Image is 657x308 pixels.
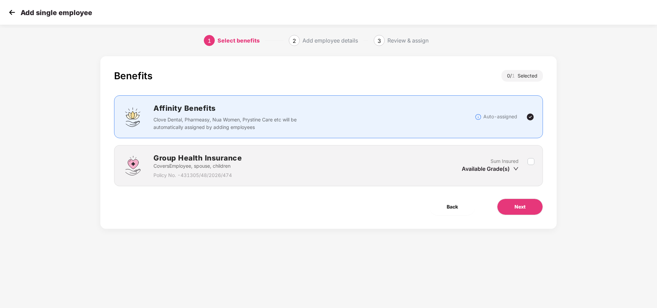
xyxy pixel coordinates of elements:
span: 3 [377,37,381,44]
span: 1 [512,73,518,79]
div: Benefits [114,70,152,82]
span: Next [515,203,525,211]
div: Select benefits [218,35,260,46]
img: svg+xml;base64,PHN2ZyBpZD0iQWZmaW5pdHlfQmVuZWZpdHMiIGRhdGEtbmFtZT0iQWZmaW5pdHkgQmVuZWZpdHMiIHhtbG... [123,107,143,127]
p: Add single employee [21,9,92,17]
h2: Group Health Insurance [153,152,242,164]
p: Clove Dental, Pharmeasy, Nua Women, Prystine Care etc will be automatically assigned by adding em... [153,116,301,131]
span: Back [447,203,458,211]
img: svg+xml;base64,PHN2ZyBpZD0iSW5mb18tXzMyeDMyIiBkYXRhLW5hbWU9IkluZm8gLSAzMngzMiIgeG1sbnM9Imh0dHA6Ly... [475,114,482,120]
div: Add employee details [302,35,358,46]
span: 1 [208,37,211,44]
p: Policy No. - 431305/48/2026/474 [153,171,242,179]
button: Back [430,199,475,215]
p: Covers Employee, spouse, children [153,162,242,170]
span: down [513,166,519,171]
div: 0 / Selected [501,70,543,82]
p: Auto-assigned [483,113,517,120]
span: 2 [293,37,296,44]
h2: Affinity Benefits [153,103,399,114]
p: Sum Insured [491,157,519,165]
img: svg+xml;base64,PHN2ZyBpZD0iR3JvdXBfSGVhbHRoX0luc3VyYW5jZSIgZGF0YS1uYW1lPSJHcm91cCBIZWFsdGggSW5zdX... [123,155,143,176]
div: Review & assign [387,35,429,46]
img: svg+xml;base64,PHN2ZyB4bWxucz0iaHR0cDovL3d3dy53My5vcmcvMjAwMC9zdmciIHdpZHRoPSIzMCIgaGVpZ2h0PSIzMC... [7,7,17,17]
div: Available Grade(s) [462,165,519,173]
button: Next [497,199,543,215]
img: svg+xml;base64,PHN2ZyBpZD0iVGljay0yNHgyNCIgeG1sbnM9Imh0dHA6Ly93d3cudzMub3JnLzIwMDAvc3ZnIiB3aWR0aD... [526,113,534,121]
